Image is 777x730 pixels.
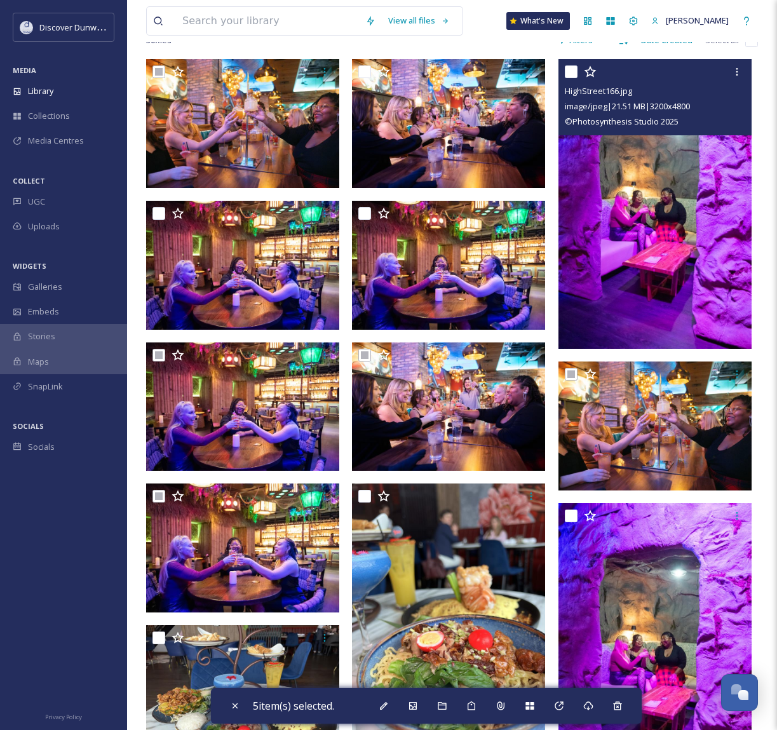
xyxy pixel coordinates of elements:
[28,220,60,233] span: Uploads
[382,8,456,33] a: View all files
[28,85,53,97] span: Library
[13,65,36,75] span: MEDIA
[146,342,339,471] img: HighStreet-164.jpg
[352,201,545,330] img: HighStree.jpg
[28,281,62,293] span: Galleries
[28,135,84,147] span: Media Centres
[28,330,55,342] span: Stories
[565,85,632,97] span: HighStreet166.jpg
[352,59,545,188] img: HighStreet173.jpg
[146,201,339,330] img: HighStreet16.jpg
[645,8,735,33] a: [PERSON_NAME]
[565,100,690,112] span: image/jpeg | 21.51 MB | 3200 x 4800
[13,421,44,431] span: SOCIALS
[20,21,33,34] img: 696246f7-25b9-4a35-beec-0db6f57a4831.png
[506,12,570,30] a: What's New
[666,15,729,26] span: [PERSON_NAME]
[352,342,545,471] img: HighStreet-173.jpg
[13,261,46,271] span: WIDGETS
[146,59,339,188] img: HighStreet181.jpg
[45,708,82,724] a: Privacy Policy
[565,116,679,127] span: © Photosynthesis Studio 2025
[28,196,45,208] span: UGC
[146,483,339,612] img: HighStreet-162.jpg
[721,674,758,711] button: Open Chat
[39,21,116,33] span: Discover Dunwoody
[28,110,70,122] span: Collections
[253,699,334,713] span: 5 item(s) selected.
[28,381,63,393] span: SnapLink
[558,362,752,490] img: HighStreet-181.jpg
[176,7,359,35] input: Search your library
[28,441,55,453] span: Socials
[13,176,45,186] span: COLLECT
[558,59,752,349] img: HighStreet166.jpg
[28,306,59,318] span: Embeds
[45,713,82,721] span: Privacy Policy
[28,356,49,368] span: Maps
